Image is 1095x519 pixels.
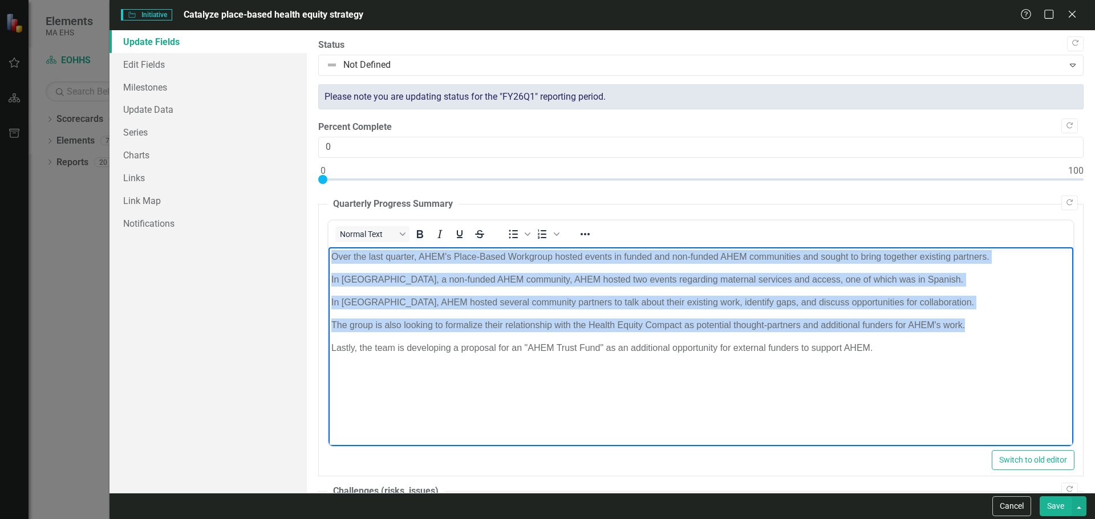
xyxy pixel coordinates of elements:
[327,198,459,211] legend: Quarterly Progress Summary
[109,98,307,121] a: Update Data
[1040,496,1072,516] button: Save
[992,496,1031,516] button: Cancel
[328,247,1073,446] iframe: Rich Text Area
[335,226,409,242] button: Block Normal Text
[430,226,449,242] button: Italic
[410,226,429,242] button: Bold
[470,226,489,242] button: Strikethrough
[533,226,561,242] div: Numbered list
[318,84,1084,110] div: Please note you are updating status for the "FY26Q1" reporting period.
[109,53,307,76] a: Edit Fields
[109,144,307,166] a: Charts
[109,166,307,189] a: Links
[109,121,307,144] a: Series
[450,226,469,242] button: Underline
[109,76,307,99] a: Milestones
[340,230,396,239] span: Normal Text
[318,121,1084,134] label: Percent Complete
[318,39,1084,52] label: Status
[109,189,307,212] a: Link Map
[992,450,1074,470] button: Switch to old editor
[109,212,307,235] a: Notifications
[327,485,444,498] legend: Challenges (risks, issues)
[109,30,307,53] a: Update Fields
[504,226,532,242] div: Bullet list
[184,9,363,20] span: Catalyze place-based health equity strategy
[121,9,172,21] span: Initiative
[575,226,595,242] button: Reveal or hide additional toolbar items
